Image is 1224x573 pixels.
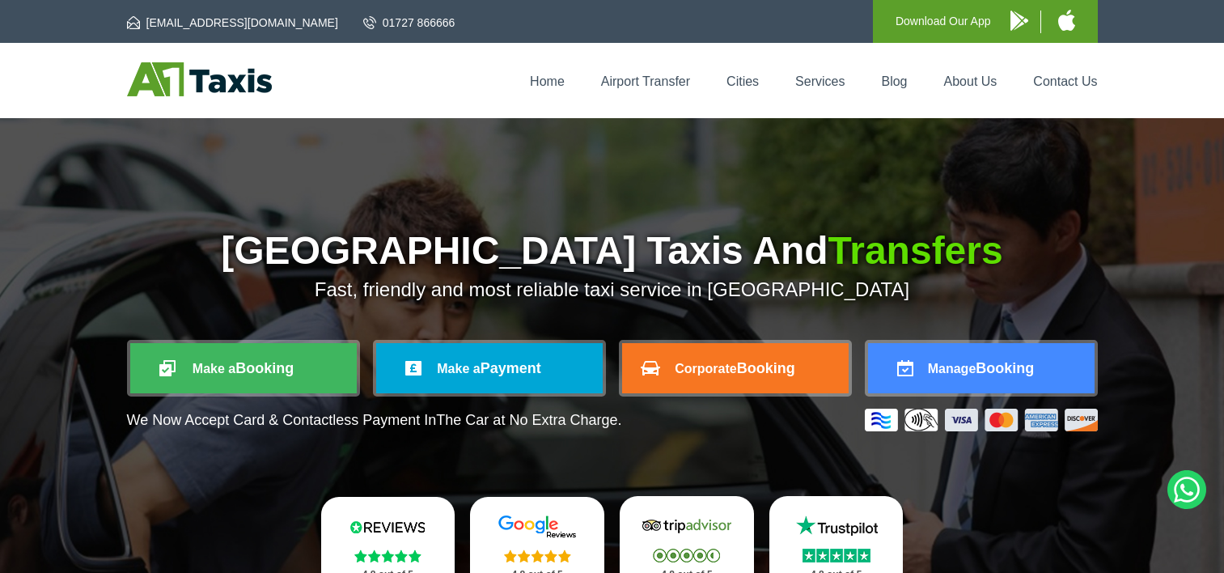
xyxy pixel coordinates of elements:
[896,11,991,32] p: Download Our App
[1033,74,1097,88] a: Contact Us
[795,74,845,88] a: Services
[193,362,235,376] span: Make a
[881,74,907,88] a: Blog
[828,229,1003,272] span: Transfers
[363,15,455,31] a: 01727 866666
[1058,10,1075,31] img: A1 Taxis iPhone App
[489,515,586,539] img: Google
[601,74,690,88] a: Airport Transfer
[504,550,571,562] img: Stars
[726,74,759,88] a: Cities
[127,278,1098,301] p: Fast, friendly and most reliable taxi service in [GEOGRAPHIC_DATA]
[865,409,1098,431] img: Credit And Debit Cards
[1010,11,1028,31] img: A1 Taxis Android App
[868,343,1095,393] a: ManageBooking
[339,515,436,539] img: Reviews.io
[127,62,272,96] img: A1 Taxis St Albans LTD
[127,231,1098,270] h1: [GEOGRAPHIC_DATA] Taxis And
[376,343,603,393] a: Make aPayment
[622,343,849,393] a: CorporateBooking
[928,362,976,376] span: Manage
[530,74,565,88] a: Home
[354,550,421,562] img: Stars
[130,343,357,393] a: Make aBooking
[653,549,720,562] img: Stars
[944,74,997,88] a: About Us
[803,549,870,562] img: Stars
[127,15,338,31] a: [EMAIL_ADDRESS][DOMAIN_NAME]
[437,362,480,376] span: Make a
[638,514,735,538] img: Tripadvisor
[788,514,885,538] img: Trustpilot
[127,412,622,429] p: We Now Accept Card & Contactless Payment In
[675,362,736,376] span: Corporate
[436,412,621,428] span: The Car at No Extra Charge.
